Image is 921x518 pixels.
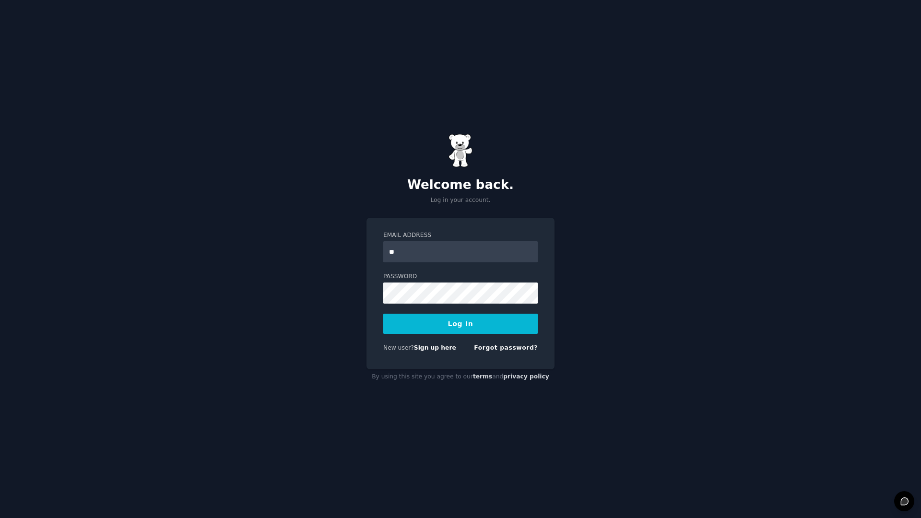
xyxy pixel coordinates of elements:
[474,344,538,351] a: Forgot password?
[449,134,472,167] img: Gummy Bear
[473,373,492,380] a: terms
[383,231,538,240] label: Email Address
[383,272,538,281] label: Password
[366,369,555,385] div: By using this site you agree to our and
[414,344,456,351] a: Sign up here
[366,196,555,205] p: Log in your account.
[503,373,549,380] a: privacy policy
[366,177,555,193] h2: Welcome back.
[383,344,414,351] span: New user?
[383,314,538,334] button: Log In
